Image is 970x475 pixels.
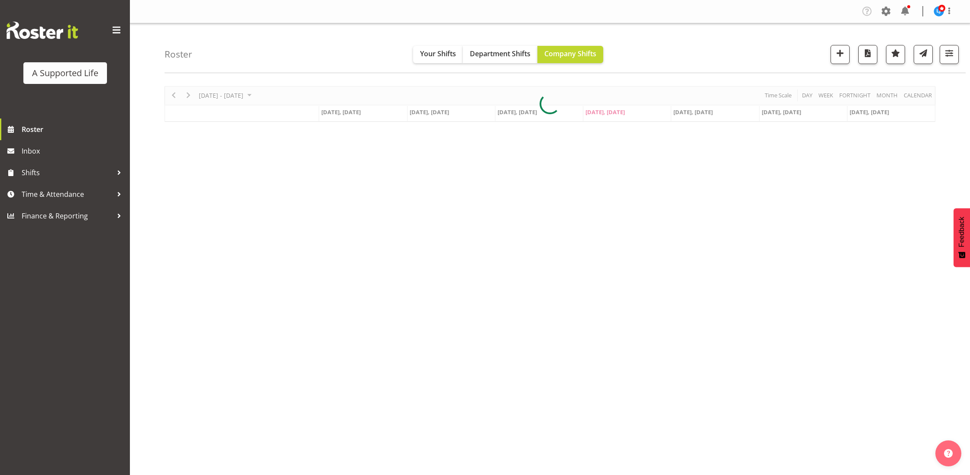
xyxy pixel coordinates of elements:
button: Send a list of all shifts for the selected filtered period to all rostered employees. [914,45,933,64]
h4: Roster [165,49,192,59]
button: Filter Shifts [940,45,959,64]
img: linda-jade-johnston8788.jpg [934,6,944,16]
button: Highlight an important date within the roster. [886,45,905,64]
span: Finance & Reporting [22,209,113,222]
span: Time & Attendance [22,188,113,201]
span: Department Shifts [470,49,530,58]
button: Your Shifts [413,46,463,63]
span: Feedback [958,217,966,247]
button: Company Shifts [537,46,603,63]
button: Download a PDF of the roster according to the set date range. [858,45,877,64]
button: Feedback - Show survey [954,208,970,267]
button: Department Shifts [463,46,537,63]
img: Rosterit website logo [6,22,78,39]
img: help-xxl-2.png [944,449,953,458]
div: A Supported Life [32,67,98,80]
span: Shifts [22,166,113,179]
span: Company Shifts [544,49,596,58]
span: Your Shifts [420,49,456,58]
span: Roster [22,123,126,136]
span: Inbox [22,144,126,157]
button: Add a new shift [831,45,850,64]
